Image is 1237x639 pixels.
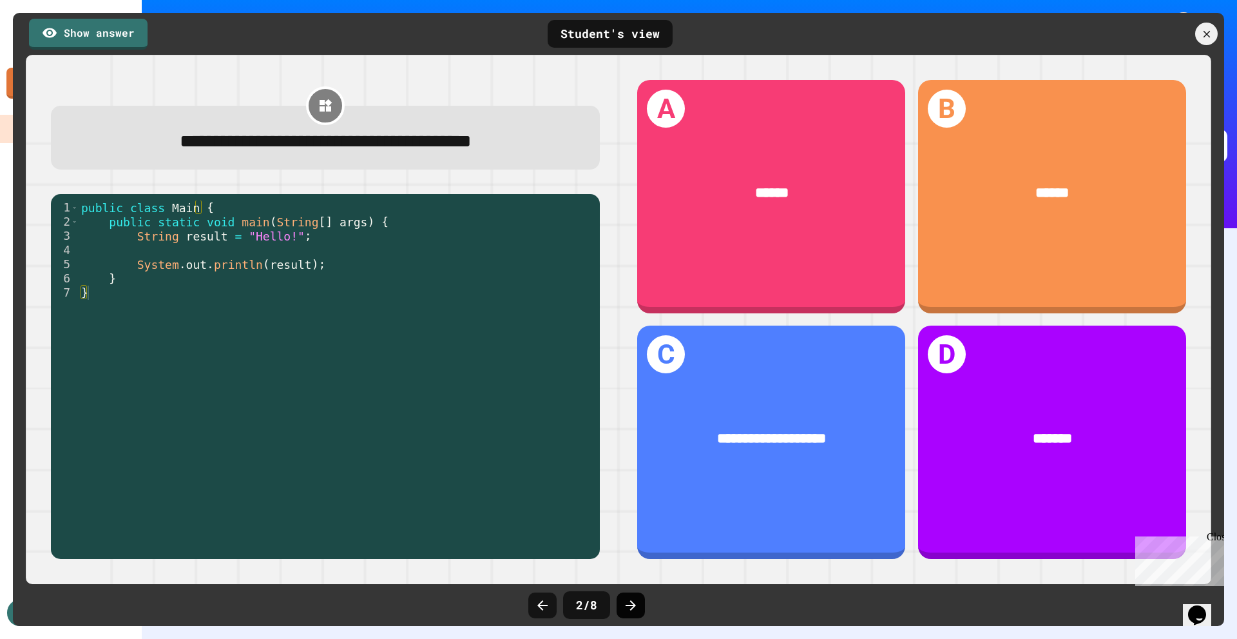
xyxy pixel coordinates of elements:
[51,215,79,229] div: 2
[928,90,966,128] h1: B
[51,257,79,271] div: 5
[647,90,685,128] h1: A
[51,229,79,243] div: 3
[1183,587,1224,626] iframe: chat widget
[51,286,79,300] div: 7
[5,5,89,82] div: Chat with us now!Close
[928,335,966,373] h1: D
[51,243,79,257] div: 4
[71,215,78,229] span: Toggle code folding, rows 2 through 6
[29,19,148,50] a: Show answer
[647,335,685,373] h1: C
[1130,531,1224,586] iframe: chat widget
[563,591,610,619] div: 2 / 8
[51,271,79,286] div: 6
[548,20,673,48] div: Student's view
[51,201,79,215] div: 1
[71,201,78,215] span: Toggle code folding, rows 1 through 7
